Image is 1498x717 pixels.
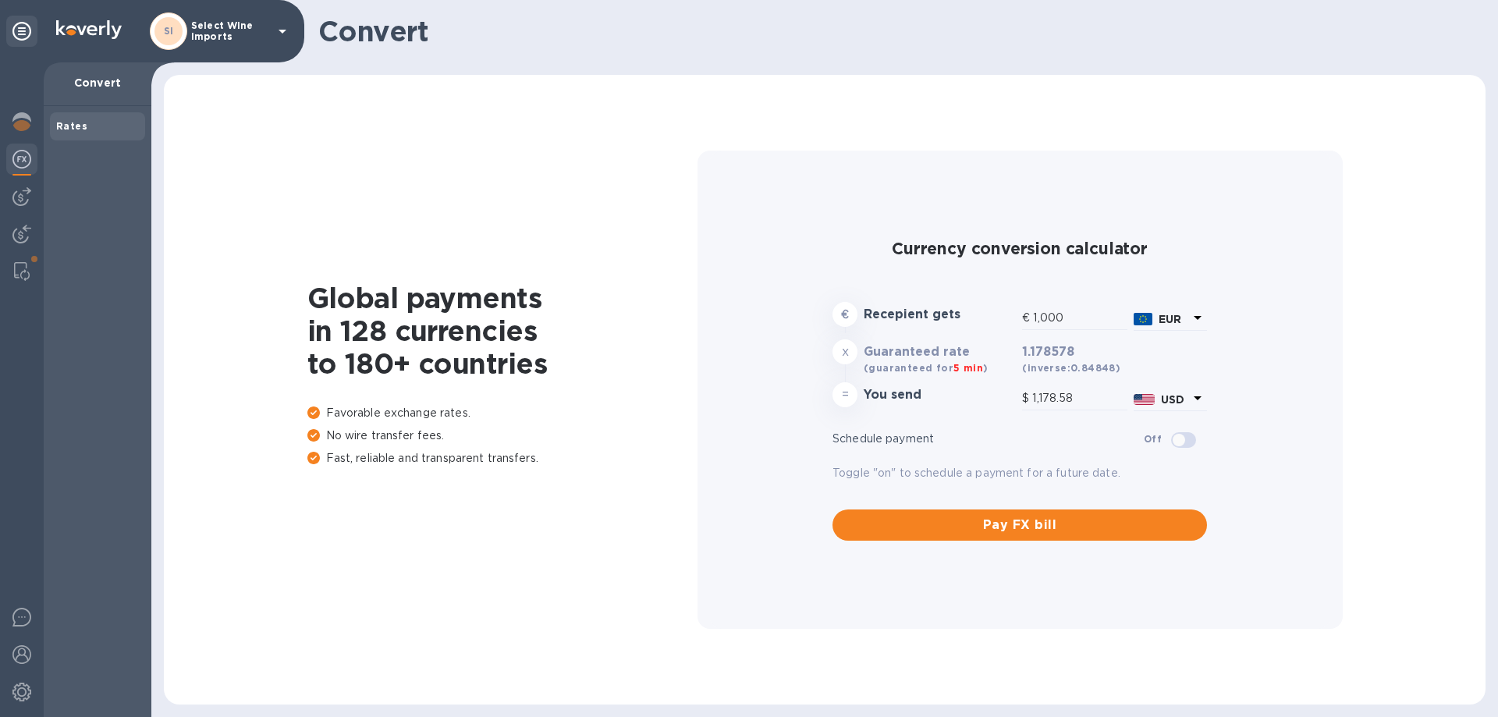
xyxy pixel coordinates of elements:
img: Logo [56,20,122,39]
img: USD [1134,394,1155,405]
b: Off [1144,433,1162,445]
p: Select Wine Imports [191,20,269,42]
span: 5 min [953,362,983,374]
div: x [832,339,857,364]
p: No wire transfer fees. [307,428,698,444]
h1: Convert [318,15,1473,48]
p: Favorable exchange rates. [307,405,698,421]
b: USD [1161,393,1184,406]
p: Schedule payment [832,431,1144,447]
b: (inverse: 0.84848 ) [1022,362,1120,374]
h3: 1.178578 [1022,345,1207,360]
h3: Guaranteed rate [864,345,1016,360]
div: $ [1022,387,1032,410]
b: SI [164,25,174,37]
h3: Recepient gets [864,307,1016,322]
p: Toggle "on" to schedule a payment for a future date. [832,465,1207,481]
strong: € [841,308,849,321]
div: = [832,382,857,407]
b: Rates [56,120,87,132]
input: Amount [1033,307,1127,330]
b: EUR [1159,313,1181,325]
img: Foreign exchange [12,150,31,169]
p: Convert [56,75,139,91]
button: Pay FX bill [832,509,1207,541]
div: Unpin categories [6,16,37,47]
p: Fast, reliable and transparent transfers. [307,450,698,467]
h2: Currency conversion calculator [832,239,1207,258]
span: Pay FX bill [845,516,1194,534]
h1: Global payments in 128 currencies to 180+ countries [307,282,698,380]
input: Amount [1032,387,1127,410]
div: € [1022,307,1033,330]
b: (guaranteed for ) [864,362,988,374]
h3: You send [864,388,1016,403]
